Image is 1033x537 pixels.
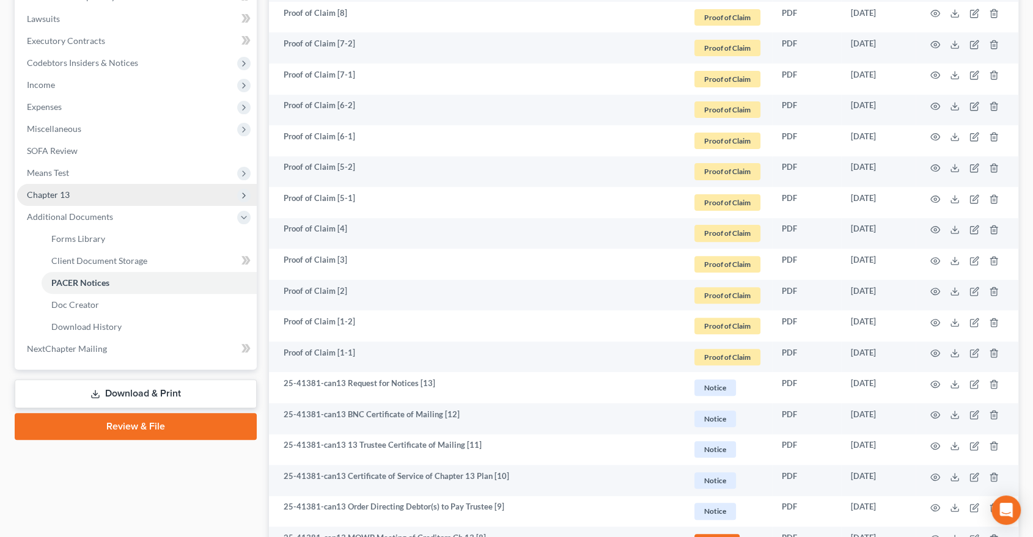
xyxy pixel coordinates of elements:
span: Notice [694,503,736,519]
td: [DATE] [841,187,916,218]
a: Notice [693,439,762,459]
td: 25-41381-can13 Request for Notices [13] [269,372,683,403]
td: Proof of Claim [4] [269,218,683,249]
td: [DATE] [841,310,916,342]
td: PDF [772,95,841,126]
td: PDF [772,187,841,218]
td: Proof of Claim [7-2] [269,32,683,64]
span: NextChapter Mailing [27,343,107,354]
td: Proof of Claim [5-1] [269,187,683,218]
a: Review & File [15,413,257,440]
td: PDF [772,342,841,373]
a: SOFA Review [17,140,257,162]
a: Proof of Claim [693,38,762,58]
td: [DATE] [841,372,916,403]
td: PDF [772,372,841,403]
td: Proof of Claim [6-2] [269,95,683,126]
td: Proof of Claim [6-1] [269,125,683,156]
a: Proof of Claim [693,285,762,305]
a: Executory Contracts [17,30,257,52]
span: Proof of Claim [694,194,760,211]
span: Proof of Claim [694,101,760,118]
td: PDF [772,156,841,188]
td: PDF [772,465,841,496]
a: Proof of Claim [693,192,762,213]
a: Proof of Claim [693,100,762,120]
a: Forms Library [42,228,257,250]
span: Forms Library [51,233,105,244]
td: [DATE] [841,434,916,466]
span: SOFA Review [27,145,78,156]
span: Executory Contracts [27,35,105,46]
td: PDF [772,125,841,156]
span: Proof of Claim [694,40,760,56]
a: Proof of Claim [693,223,762,243]
span: Proof of Claim [694,9,760,26]
span: Additional Documents [27,211,113,222]
span: Notice [694,411,736,427]
a: PACER Notices [42,272,257,294]
span: Proof of Claim [694,133,760,149]
td: [DATE] [841,125,916,156]
a: Proof of Claim [693,69,762,89]
td: Proof of Claim [2] [269,280,683,311]
a: Proof of Claim [693,316,762,336]
span: Chapter 13 [27,189,70,200]
td: 25-41381-can13 13 Trustee Certificate of Mailing [11] [269,434,683,466]
span: Notice [694,379,736,396]
td: PDF [772,32,841,64]
span: Proof of Claim [694,349,760,365]
td: [DATE] [841,249,916,280]
a: Notice [693,409,762,429]
a: Download & Print [15,379,257,408]
td: [DATE] [841,32,916,64]
a: Proof of Claim [693,254,762,274]
span: Proof of Claim [694,287,760,304]
td: PDF [772,64,841,95]
td: [DATE] [841,403,916,434]
span: Means Test [27,167,69,178]
a: Notice [693,470,762,491]
a: Proof of Claim [693,347,762,367]
a: NextChapter Mailing [17,338,257,360]
div: Open Intercom Messenger [991,495,1021,525]
td: PDF [772,496,841,527]
td: [DATE] [841,496,916,527]
span: Proof of Claim [694,71,760,87]
td: Proof of Claim [7-1] [269,64,683,95]
td: [DATE] [841,156,916,188]
span: Lawsuits [27,13,60,24]
a: Download History [42,316,257,338]
td: PDF [772,280,841,311]
a: Proof of Claim [693,7,762,27]
td: Proof of Claim [8] [269,2,683,33]
td: 25-41381-can13 Certificate of Service of Chapter 13 Plan [10] [269,465,683,496]
span: Client Document Storage [51,255,147,266]
td: PDF [772,2,841,33]
td: Proof of Claim [1-1] [269,342,683,373]
td: [DATE] [841,2,916,33]
span: Proof of Claim [694,256,760,272]
span: Notice [694,472,736,489]
a: Notice [693,378,762,398]
td: 25-41381-can13 Order Directing Debtor(s) to Pay Trustee [9] [269,496,683,527]
td: Proof of Claim [1-2] [269,310,683,342]
td: [DATE] [841,342,916,373]
a: Doc Creator [42,294,257,316]
a: Notice [693,501,762,521]
a: Proof of Claim [693,161,762,181]
span: Proof of Claim [694,318,760,334]
td: [DATE] [841,218,916,249]
td: [DATE] [841,64,916,95]
span: Miscellaneous [27,123,81,134]
td: [DATE] [841,465,916,496]
span: Codebtors Insiders & Notices [27,57,138,68]
span: Proof of Claim [694,225,760,241]
td: [DATE] [841,95,916,126]
a: Client Document Storage [42,250,257,272]
td: 25-41381-can13 BNC Certificate of Mailing [12] [269,403,683,434]
td: PDF [772,434,841,466]
span: Doc Creator [51,299,99,310]
span: Income [27,79,55,90]
td: [DATE] [841,280,916,311]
